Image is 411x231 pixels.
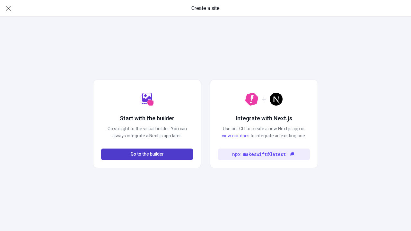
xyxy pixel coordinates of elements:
button: Go to the builder [101,149,193,160]
h2: Integrate with Next.js [236,115,292,123]
p: Use our CLI to create a new Next.js app or to integrate an existing one. [218,125,310,140]
a: view our docs [222,133,249,139]
code: npx makeswift@latest [232,151,286,158]
span: Create a site [191,4,220,12]
p: Go straight to the visual builder. You can always integrate a Next.js app later. [101,125,193,140]
span: Go to the builder [131,151,164,158]
h2: Start with the builder [120,115,174,123]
